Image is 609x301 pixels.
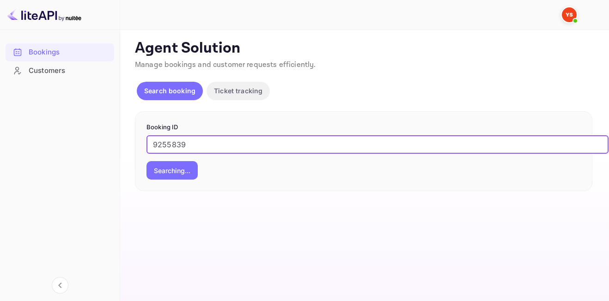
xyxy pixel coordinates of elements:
p: Search booking [144,86,195,96]
img: LiteAPI logo [7,7,81,22]
button: Searching... [146,161,198,180]
img: Yandex Support [562,7,577,22]
input: Enter Booking ID (e.g., 63782194) [146,135,609,154]
div: Customers [6,62,114,80]
div: Customers [29,66,110,76]
a: Customers [6,62,114,79]
button: Collapse navigation [52,277,68,294]
a: Bookings [6,43,114,60]
p: Booking ID [146,123,581,132]
span: Manage bookings and customer requests efficiently. [135,60,316,70]
p: Ticket tracking [214,86,262,96]
p: Agent Solution [135,39,592,58]
div: Bookings [29,47,110,58]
